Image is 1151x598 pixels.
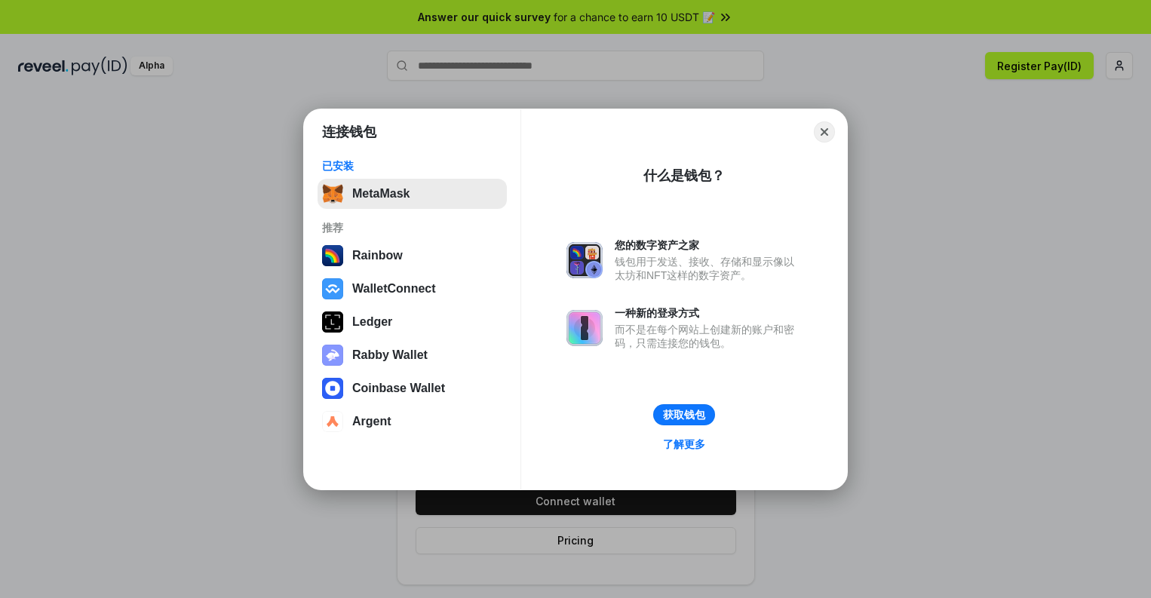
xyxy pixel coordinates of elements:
button: Coinbase Wallet [318,373,507,403]
img: svg+xml,%3Csvg%20fill%3D%22none%22%20height%3D%2233%22%20viewBox%3D%220%200%2035%2033%22%20width%... [322,183,343,204]
button: Rabby Wallet [318,340,507,370]
img: svg+xml,%3Csvg%20width%3D%22120%22%20height%3D%22120%22%20viewBox%3D%220%200%20120%20120%22%20fil... [322,245,343,266]
div: Coinbase Wallet [352,382,445,395]
img: svg+xml,%3Csvg%20width%3D%2228%22%20height%3D%2228%22%20viewBox%3D%220%200%2028%2028%22%20fill%3D... [322,378,343,399]
div: 钱包用于发送、接收、存储和显示像以太坊和NFT这样的数字资产。 [615,255,802,282]
button: WalletConnect [318,274,507,304]
div: MetaMask [352,187,410,201]
div: 您的数字资产之家 [615,238,802,252]
div: 推荐 [322,221,502,235]
div: 什么是钱包？ [643,167,725,185]
a: 了解更多 [654,434,714,454]
div: 而不是在每个网站上创建新的账户和密码，只需连接您的钱包。 [615,323,802,350]
img: svg+xml,%3Csvg%20xmlns%3D%22http%3A%2F%2Fwww.w3.org%2F2000%2Fsvg%22%20fill%3D%22none%22%20viewBox... [322,345,343,366]
div: 了解更多 [663,437,705,451]
div: Rainbow [352,249,403,262]
button: Argent [318,406,507,437]
button: MetaMask [318,179,507,209]
button: Rainbow [318,241,507,271]
img: svg+xml,%3Csvg%20xmlns%3D%22http%3A%2F%2Fwww.w3.org%2F2000%2Fsvg%22%20width%3D%2228%22%20height%3... [322,311,343,333]
img: svg+xml,%3Csvg%20xmlns%3D%22http%3A%2F%2Fwww.w3.org%2F2000%2Fsvg%22%20fill%3D%22none%22%20viewBox... [566,242,603,278]
div: 一种新的登录方式 [615,306,802,320]
div: Ledger [352,315,392,329]
h1: 连接钱包 [322,123,376,141]
img: svg+xml,%3Csvg%20width%3D%2228%22%20height%3D%2228%22%20viewBox%3D%220%200%2028%2028%22%20fill%3D... [322,411,343,432]
div: 已安装 [322,159,502,173]
button: Ledger [318,307,507,337]
button: 获取钱包 [653,404,715,425]
div: WalletConnect [352,282,436,296]
div: Rabby Wallet [352,348,428,362]
button: Close [814,121,835,143]
img: svg+xml,%3Csvg%20width%3D%2228%22%20height%3D%2228%22%20viewBox%3D%220%200%2028%2028%22%20fill%3D... [322,278,343,299]
img: svg+xml,%3Csvg%20xmlns%3D%22http%3A%2F%2Fwww.w3.org%2F2000%2Fsvg%22%20fill%3D%22none%22%20viewBox... [566,310,603,346]
div: Argent [352,415,391,428]
div: 获取钱包 [663,408,705,422]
